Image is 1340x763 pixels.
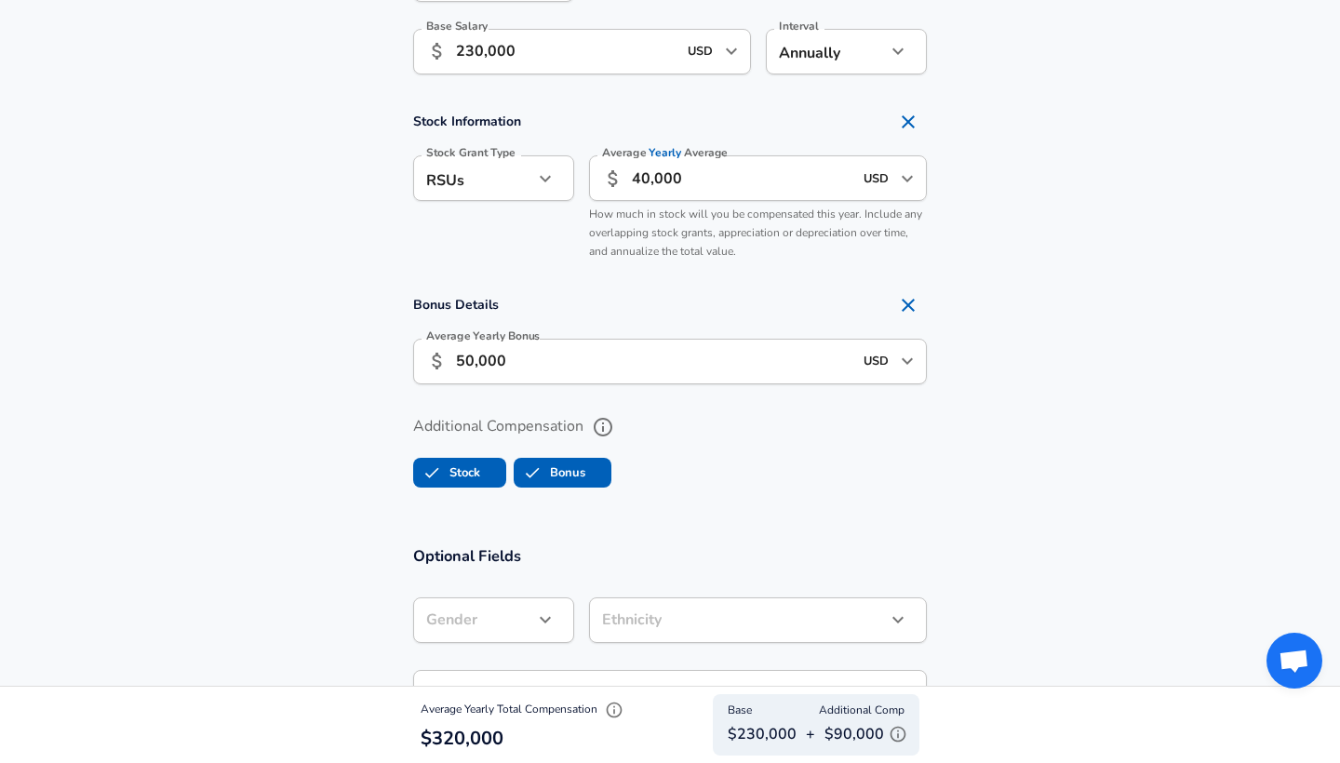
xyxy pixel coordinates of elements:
[650,145,682,161] span: Yearly
[514,458,611,488] button: BonusBonus
[426,147,516,158] label: Stock Grant Type
[456,339,852,384] input: 15,000
[894,166,920,192] button: Open
[718,38,744,64] button: Open
[414,455,449,490] span: Stock
[414,455,480,490] label: Stock
[1266,633,1322,689] div: Open chat
[426,330,540,341] label: Average Yearly Bonus
[413,545,927,567] h3: Optional Fields
[728,702,752,720] span: Base
[728,723,797,745] p: $230,000
[890,103,927,141] button: Remove Section
[515,455,550,490] span: Bonus
[858,164,895,193] input: USD
[894,348,920,374] button: Open
[413,155,533,201] div: RSUs
[682,37,719,66] input: USD
[515,455,585,490] label: Bonus
[589,207,922,259] span: How much in stock will you be compensated this year. Include any overlapping stock grants, apprec...
[413,287,927,324] h4: Bonus Details
[766,29,886,74] div: Annually
[884,720,912,748] button: Explain Additional Compensation
[602,147,728,158] label: Average Average
[858,347,895,376] input: USD
[587,411,619,443] button: help
[779,20,819,32] label: Interval
[600,696,628,724] button: Explain Total Compensation
[426,20,488,32] label: Base Salary
[421,702,628,716] span: Average Yearly Total Compensation
[413,411,927,443] label: Additional Compensation
[413,458,506,488] button: StockStock
[824,720,912,748] p: $90,000
[413,103,927,141] h4: Stock Information
[819,702,904,720] span: Additional Comp
[456,29,677,74] input: 100,000
[806,723,815,745] p: +
[890,287,927,324] button: Remove Section
[632,155,852,201] input: 40,000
